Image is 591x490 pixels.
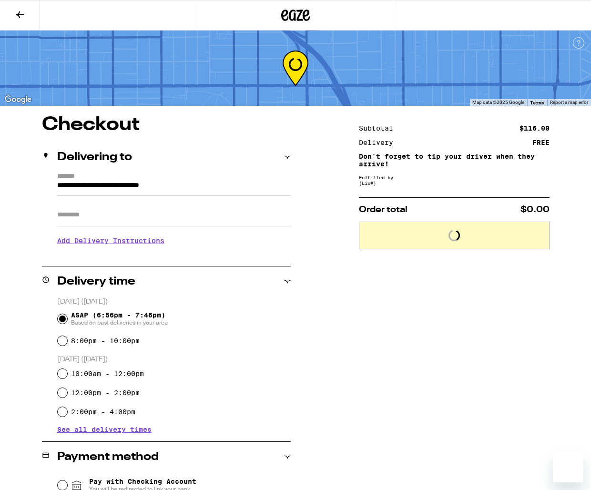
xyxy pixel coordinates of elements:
h3: Add Delivery Instructions [57,230,291,252]
a: Open this area in Google Maps (opens a new window) [2,93,34,106]
div: $116.00 [520,125,550,132]
iframe: Button to launch messaging window [553,452,583,482]
img: Google [2,93,34,106]
label: 2:00pm - 4:00pm [71,408,135,416]
p: [DATE] ([DATE]) [58,297,291,306]
div: Delivery [359,139,400,146]
label: 12:00pm - 2:00pm [71,389,140,397]
button: See all delivery times [57,426,152,433]
p: [DATE] ([DATE]) [58,355,291,364]
label: 8:00pm - 10:00pm [71,337,140,345]
a: Report a map error [550,100,588,105]
span: Order total [359,205,408,214]
h2: Delivering to [57,152,132,163]
h2: Payment method [57,451,159,463]
label: 10:00am - 12:00pm [71,370,144,378]
div: Subtotal [359,125,400,132]
h2: Delivery time [57,276,135,287]
p: We'll contact you at [PHONE_NUMBER] when we arrive [57,252,291,259]
p: Don't forget to tip your driver when they arrive! [359,153,550,168]
span: $0.00 [520,205,550,214]
div: FREE [532,139,550,146]
span: Map data ©2025 Google [472,100,524,105]
div: Fulfilled by (Lic# ) [359,174,550,186]
h1: Checkout [42,115,291,134]
a: Terms [530,100,544,105]
span: Based on past deliveries in your area [71,319,168,327]
span: ASAP (6:56pm - 7:46pm) [71,311,168,327]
